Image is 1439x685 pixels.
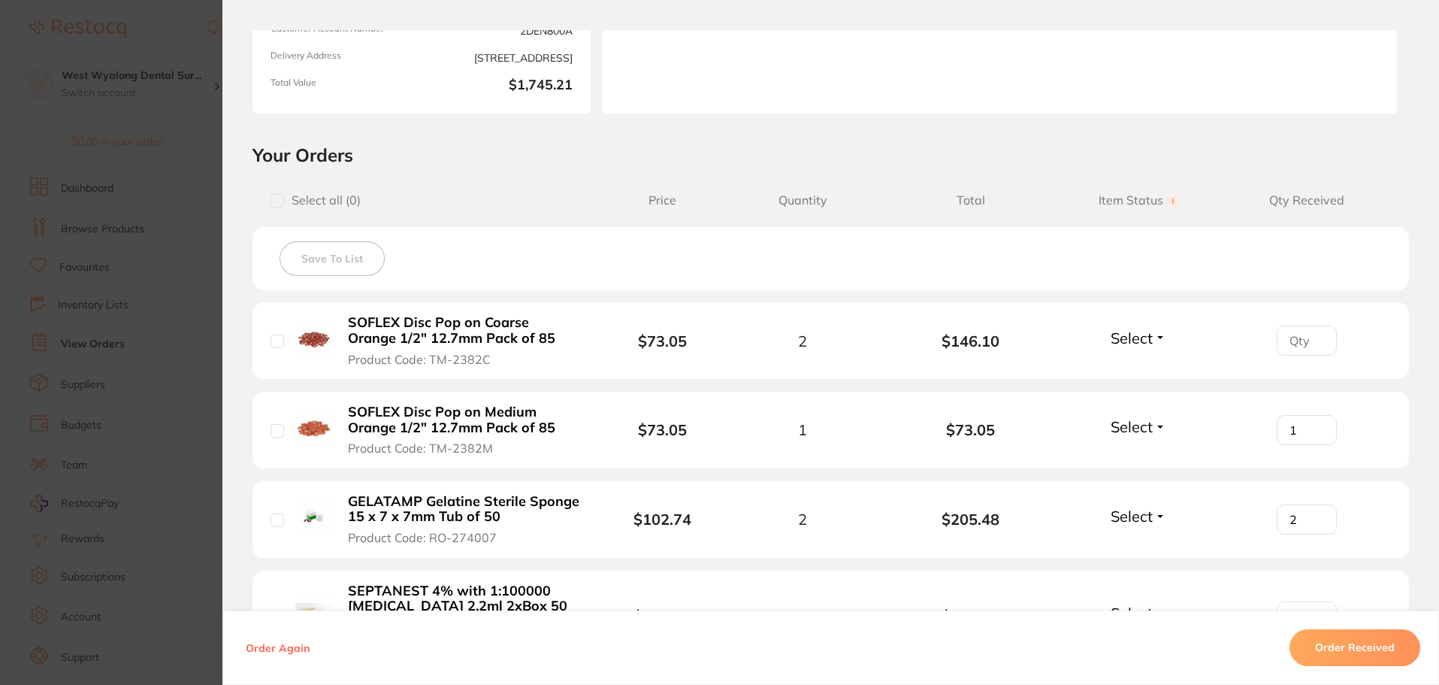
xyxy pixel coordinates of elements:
button: Select [1106,329,1171,347]
span: Total [887,193,1055,208]
button: SEPTANEST 4% with 1:100000 [MEDICAL_DATA] 2.2ml 2xBox 50 GOLD Product Code: SP-4090-100 [343,583,585,650]
b: $247.87 [633,607,691,626]
span: Product Code: TM-2382C [348,353,491,366]
img: GELATAMP Gelatine Sterile Sponge 15 x 7 x 7mm Tub of 50 [295,499,332,536]
span: Delivery Address [271,50,416,65]
img: SEPTANEST 4% with 1:100000 adrenalin 2.2ml 2xBox 50 GOLD [295,596,332,633]
img: SOFLEX Disc Pop on Coarse Orange 1/2" 12.7mm Pack of 85 [295,321,332,358]
span: [STREET_ADDRESS] [428,50,573,65]
button: Select [1106,417,1171,436]
span: 2 [798,332,807,350]
button: Select [1106,507,1171,526]
b: $146.10 [887,332,1055,350]
span: Quantity [718,193,887,208]
button: Order Again [241,641,314,655]
button: Select [1106,604,1171,623]
span: Product Code: RO-274007 [348,531,497,544]
span: Price [606,193,718,208]
span: Product Code: TM-2382M [348,441,493,455]
input: Qty [1277,415,1337,445]
b: SEPTANEST 4% with 1:100000 [MEDICAL_DATA] 2.2ml 2xBox 50 GOLD [348,583,580,630]
b: $1,745.21 [428,77,573,95]
b: $495.74 [887,608,1055,625]
b: SOFLEX Disc Pop on Coarse Orange 1/2" 12.7mm Pack of 85 [348,315,580,346]
span: Item Status [1055,193,1223,208]
button: SOFLEX Disc Pop on Medium Orange 1/2" 12.7mm Pack of 85 Product Code: TM-2382M [343,404,585,456]
input: Qty [1277,505,1337,535]
span: Qty Received [1223,193,1391,208]
span: 2 [798,511,807,528]
span: Select [1111,417,1153,436]
span: Customer Account Number [271,23,416,38]
img: SOFLEX Disc Pop on Medium Orange 1/2" 12.7mm Pack of 85 [295,410,332,447]
b: GELATAMP Gelatine Sterile Sponge 15 x 7 x 7mm Tub of 50 [348,494,580,525]
b: SOFLEX Disc Pop on Medium Orange 1/2" 12.7mm Pack of 85 [348,405,580,435]
span: Select [1111,604,1153,623]
b: $73.05 [887,421,1055,438]
input: Qty [1277,326,1337,356]
b: $205.48 [887,511,1055,528]
b: $102.74 [633,510,691,529]
span: 2 [798,608,807,625]
span: Select all ( 0 ) [284,193,361,208]
span: Total Value [271,77,416,95]
span: 2DEN800A [428,23,573,38]
span: 1 [798,421,807,438]
button: GELATAMP Gelatine Sterile Sponge 15 x 7 x 7mm Tub of 50 Product Code: RO-274007 [343,493,585,546]
button: SOFLEX Disc Pop on Coarse Orange 1/2" 12.7mm Pack of 85 Product Code: TM-2382C [343,314,585,367]
h2: Your Orders [252,144,1409,166]
span: Select [1111,507,1153,526]
b: $73.05 [638,332,687,350]
b: $73.05 [638,420,687,439]
span: Select [1111,329,1153,347]
button: Save To List [280,241,385,276]
input: Qty [1277,602,1337,632]
button: Order Received [1289,630,1420,666]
